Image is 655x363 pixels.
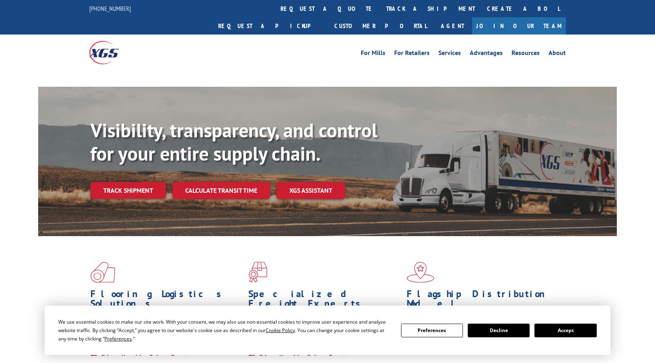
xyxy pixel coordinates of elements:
a: Learn More > [90,349,190,358]
a: [PHONE_NUMBER] [89,4,131,12]
div: Cookie Consent Prompt [45,306,610,355]
h1: Flagship Distribution Model [407,289,559,312]
button: Accept [534,324,596,337]
a: Learn More > [248,349,348,358]
img: xgs-icon-total-supply-chain-intelligence-red [90,262,115,283]
a: Join Our Team [472,17,566,35]
a: For Mills [361,50,385,59]
a: Services [438,50,461,59]
a: Customer Portal [328,17,433,35]
button: Preferences [401,324,463,337]
a: XGS ASSISTANT [276,182,345,199]
img: xgs-icon-focused-on-flooring-red [248,262,267,283]
button: Decline [468,324,530,337]
a: Calculate transit time [172,182,270,199]
h1: Specialized Freight Experts [248,289,400,312]
span: Preferences [104,335,132,342]
a: Resources [512,50,540,59]
h1: Flooring Logistics Solutions [90,289,242,312]
img: xgs-icon-flagship-distribution-model-red [407,262,434,283]
a: For Retailers [394,50,430,59]
a: Track shipment [90,182,166,199]
a: About [549,50,566,59]
a: Request a pickup [212,17,328,35]
div: We use essential cookies to make our site work. With your consent, we may also use non-essential ... [58,318,391,343]
a: Advantages [470,50,503,59]
b: Visibility, transparency, and control for your entire supply chain. [90,118,377,166]
a: Agent [433,17,472,35]
span: Cookie Policy [266,327,295,334]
